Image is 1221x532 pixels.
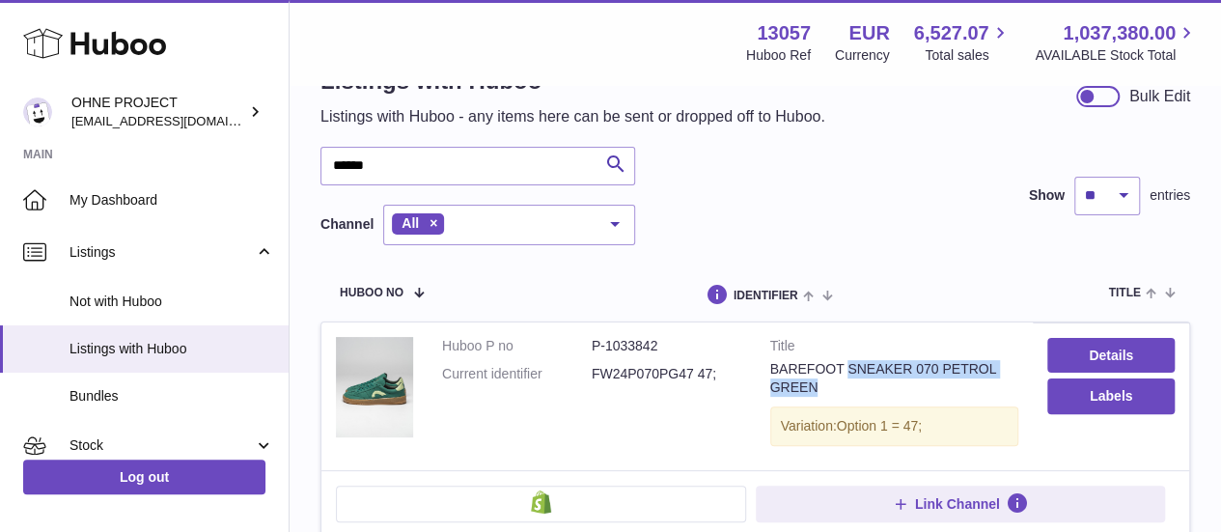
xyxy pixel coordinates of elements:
dd: P-1033842 [592,337,741,355]
span: identifier [734,290,798,302]
span: 6,527.07 [914,20,989,46]
span: All [402,215,419,231]
dd: FW24P070PG47 47; [592,365,741,383]
button: Labels [1047,378,1175,413]
img: BAREFOOT SNEAKER 070 PETROL GREEN [336,337,413,437]
img: shopify-small.png [531,490,551,514]
span: Huboo no [340,287,403,299]
span: Not with Huboo [69,293,274,311]
a: Details [1047,338,1175,373]
span: entries [1150,186,1190,205]
span: Total sales [925,46,1011,65]
span: Link Channel [915,495,1000,513]
a: 6,527.07 Total sales [914,20,1012,65]
div: Bulk Edit [1129,86,1190,107]
dt: Huboo P no [442,337,592,355]
span: My Dashboard [69,191,274,210]
span: Bundles [69,387,274,406]
span: title [1108,287,1140,299]
div: Variation: [770,406,1019,446]
div: Huboo Ref [746,46,811,65]
div: Currency [835,46,890,65]
dt: Current identifier [442,365,592,383]
label: Channel [320,215,374,234]
span: 1,037,380.00 [1063,20,1176,46]
button: Link Channel [756,486,1166,522]
strong: EUR [848,20,889,46]
div: BAREFOOT SNEAKER 070 PETROL GREEN [770,360,1019,397]
img: internalAdmin-13057@internal.huboo.com [23,98,52,126]
strong: 13057 [757,20,811,46]
div: OHNE PROJECT [71,94,245,130]
span: AVAILABLE Stock Total [1035,46,1198,65]
span: Listings with Huboo [69,340,274,358]
span: Stock [69,436,254,455]
a: Log out [23,460,265,494]
p: Listings with Huboo - any items here can be sent or dropped off to Huboo. [320,106,825,127]
a: 1,037,380.00 AVAILABLE Stock Total [1035,20,1198,65]
label: Show [1029,186,1065,205]
strong: Title [770,337,1019,360]
span: Option 1 = 47; [837,418,922,434]
span: [EMAIL_ADDRESS][DOMAIN_NAME] [71,113,284,128]
span: Listings [69,243,254,262]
